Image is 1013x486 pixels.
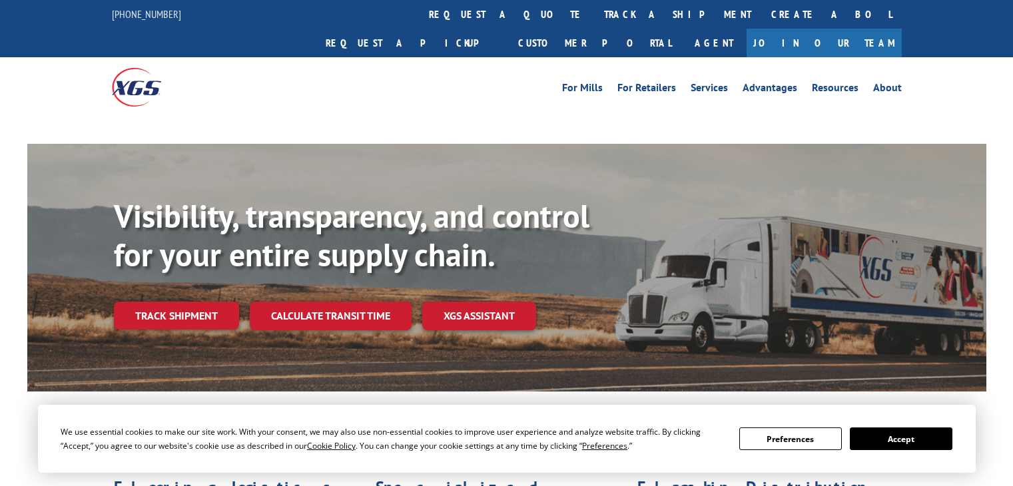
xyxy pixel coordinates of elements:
span: Preferences [582,440,627,451]
a: For Retailers [617,83,676,97]
a: [PHONE_NUMBER] [112,7,181,21]
a: Calculate transit time [250,302,412,330]
a: Services [691,83,728,97]
b: Visibility, transparency, and control for your entire supply chain. [114,195,589,275]
div: We use essential cookies to make our site work. With your consent, we may also use non-essential ... [61,425,723,453]
a: XGS ASSISTANT [422,302,536,330]
a: About [873,83,902,97]
a: Agent [681,29,747,57]
a: Track shipment [114,302,239,330]
button: Preferences [739,427,842,450]
a: Resources [812,83,858,97]
a: Request a pickup [316,29,508,57]
a: Advantages [743,83,797,97]
a: Join Our Team [747,29,902,57]
a: Customer Portal [508,29,681,57]
div: Cookie Consent Prompt [38,405,976,473]
button: Accept [850,427,952,450]
span: Cookie Policy [307,440,356,451]
a: For Mills [562,83,603,97]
